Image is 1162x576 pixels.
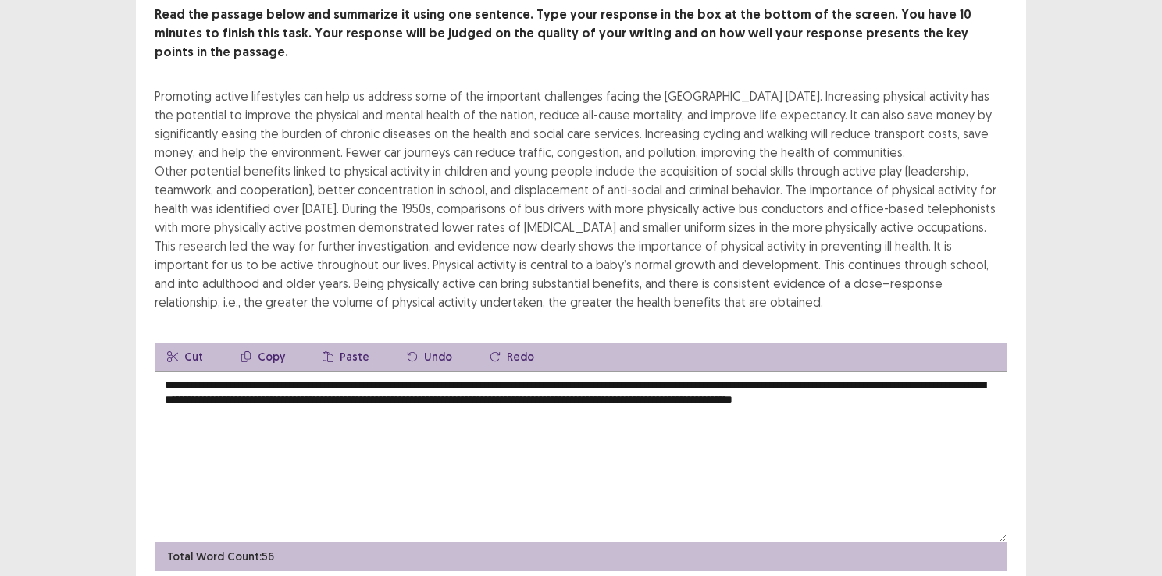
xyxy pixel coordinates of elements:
[310,343,382,371] button: Paste
[167,549,274,565] p: Total Word Count: 56
[477,343,547,371] button: Redo
[228,343,298,371] button: Copy
[155,5,1007,62] p: Read the passage below and summarize it using one sentence. Type your response in the box at the ...
[155,343,216,371] button: Cut
[155,87,1007,311] div: Promoting active lifestyles can help us address some of the important challenges facing the [GEOG...
[394,343,465,371] button: Undo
